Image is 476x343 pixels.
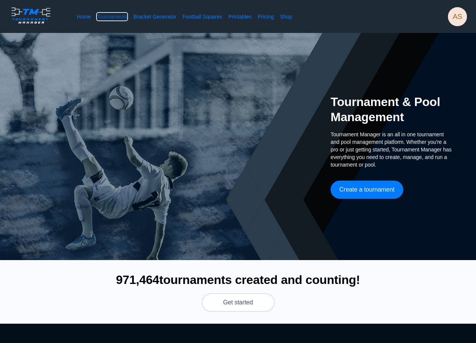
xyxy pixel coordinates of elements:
[448,7,467,26] button: AS
[331,94,452,125] h2: Tournament & Pool Management
[202,293,275,312] button: Get started
[116,272,360,287] h2: 971,464 tournaments created and counting!
[331,131,452,168] span: Tournament Manager is an all in one tournament and pool management platform. Whether you're a pro...
[280,13,292,20] a: Shop
[183,13,222,20] a: Football Squares
[331,181,403,199] button: Create a tournament
[228,13,252,20] a: Printables
[9,6,53,25] img: logo.ffa97a18e3bf2c7d.png
[258,13,274,20] a: Pricing
[448,7,467,26] div: alex schumann
[97,13,127,20] a: Tournaments
[133,13,176,20] a: Bracket Generator
[77,13,91,20] a: Home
